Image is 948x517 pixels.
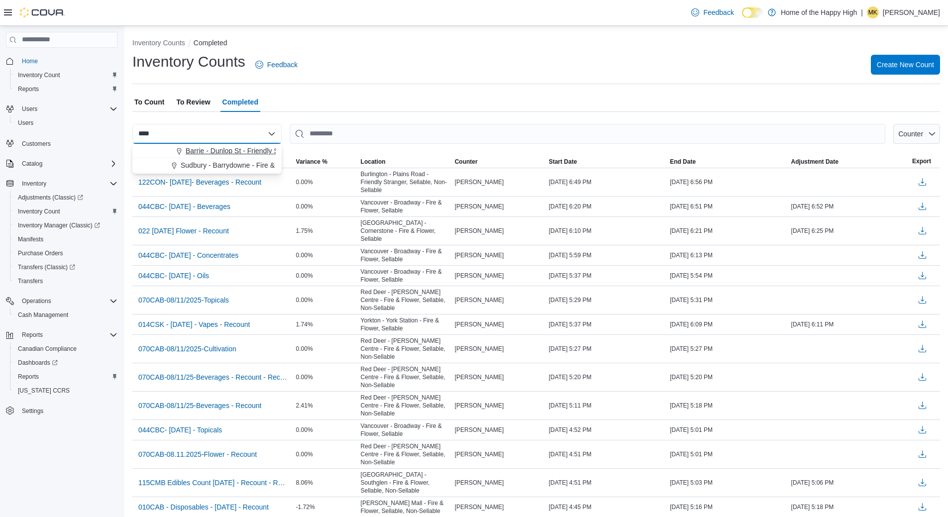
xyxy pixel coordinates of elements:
span: Counter [455,158,478,166]
div: Vancouver - Broadway - Fire & Flower, Sellable [359,266,453,286]
div: 1.75% [294,225,359,237]
button: Canadian Compliance [10,342,121,356]
div: [DATE] 6:10 PM [547,225,668,237]
div: Choose from the following options [132,144,282,173]
div: 0.00% [294,294,359,306]
span: Catalog [18,158,117,170]
p: Home of the Happy High [781,6,857,18]
span: Cash Management [18,311,68,319]
button: Adjustment Date [789,156,910,168]
button: Operations [2,294,121,308]
div: Yorkton - York Station - Fire & Flower, Sellable [359,314,453,334]
button: Completed [194,39,227,47]
button: Settings [2,404,121,418]
button: 044CBC- [DATE] - Oils [134,268,213,283]
span: Inventory Count [14,69,117,81]
nav: An example of EuiBreadcrumbs [132,38,940,50]
div: 0.00% [294,371,359,383]
span: End Date [670,158,696,166]
a: Dashboards [14,357,62,369]
div: Burlington - Plains Road - Friendly Stranger, Sellable, Non-Sellable [359,168,453,196]
span: Customers [22,140,51,148]
a: Customers [18,138,55,150]
div: [DATE] 5:27 PM [668,343,789,355]
div: [DATE] 5:01 PM [668,424,789,436]
span: 044CBC- [DATE] - Beverages [138,202,230,211]
div: Vancouver - Broadway - Fire & Flower, Sellable [359,420,453,440]
div: [DATE] 5:37 PM [547,318,668,330]
span: Export [912,157,931,165]
div: [DATE] 6:11 PM [789,318,910,330]
div: [DATE] 4:52 PM [547,424,668,436]
button: End Date [668,156,789,168]
span: Inventory [18,178,117,190]
button: Manifests [10,232,121,246]
button: Users [10,116,121,130]
span: Canadian Compliance [14,343,117,355]
button: Close list of options [268,130,276,138]
button: Reports [10,82,121,96]
span: [PERSON_NAME] [455,503,504,511]
a: Inventory Count [14,69,64,81]
div: 0.00% [294,176,359,188]
h1: Inventory Counts [132,52,245,72]
a: Inventory Manager (Classic) [10,218,121,232]
span: 044CBC- [DATE] - Topicals [138,425,222,435]
div: [DATE] 4:51 PM [547,477,668,489]
div: [DATE] 6:49 PM [547,176,668,188]
span: To Review [176,92,210,112]
div: Red Deer - [PERSON_NAME] Centre - Fire & Flower, Sellable, Non-Sellable [359,440,453,468]
div: [DATE] 5:01 PM [668,448,789,460]
span: Inventory Manager (Classic) [18,221,100,229]
div: [DATE] 5:27 PM [547,343,668,355]
button: 044CBC- [DATE] - Concentrates [134,248,242,263]
span: Catalog [22,160,42,168]
span: 014CSK - [DATE] - Vapes - Recount [138,319,250,329]
button: Create New Count [871,55,940,75]
div: [DATE] 5:18 PM [789,501,910,513]
button: Purchase Orders [10,246,121,260]
div: [DATE] 5:29 PM [547,294,668,306]
span: Manifests [14,233,117,245]
a: Settings [18,405,47,417]
span: Home [22,57,38,65]
button: Home [2,54,121,68]
div: Red Deer - [PERSON_NAME] Centre - Fire & Flower, Sellable, Non-Sellable [359,335,453,363]
div: [DATE] 4:45 PM [547,501,668,513]
span: [PERSON_NAME] [455,227,504,235]
span: Users [14,117,117,129]
div: Vancouver - Broadway - Fire & Flower, Sellable [359,245,453,265]
p: [PERSON_NAME] [883,6,940,18]
span: 010CAB - Disposables - [DATE] - Recount [138,502,269,512]
span: Reports [14,371,117,383]
span: [US_STATE] CCRS [18,387,70,395]
div: [DATE] 6:52 PM [789,201,910,212]
div: Red Deer - [PERSON_NAME] Centre - Fire & Flower, Sellable, Non-Sellable [359,363,453,391]
span: Reports [18,373,39,381]
a: Transfers (Classic) [10,260,121,274]
span: 044CBC- [DATE] - Oils [138,271,209,281]
span: 070CAB-08/11/25-Beverages - Recount [138,401,261,411]
div: [DATE] 6:20 PM [547,201,668,212]
span: Reports [18,329,117,341]
div: 0.00% [294,343,359,355]
a: Inventory Count [14,206,64,217]
div: [DATE] 5:54 PM [668,270,789,282]
span: 044CBC- [DATE] - Concentrates [138,250,238,260]
div: [DATE] 4:51 PM [547,448,668,460]
span: Settings [18,405,117,417]
span: To Count [134,92,164,112]
div: [DATE] 6:13 PM [668,249,789,261]
span: Location [361,158,386,166]
button: 070CAB-08.11.2025-Flower - Recount [134,447,261,462]
span: [PERSON_NAME] [455,450,504,458]
button: 044CBC- [DATE] - Topicals [134,422,226,437]
span: 122CON- [DATE]- Beverages - Recount [138,177,261,187]
a: Feedback [251,55,302,75]
button: 070CAB-08/11/2025-Topicals [134,293,233,308]
span: [PERSON_NAME] [455,345,504,353]
button: 070CAB-08/11/2025-Cultivation [134,341,240,356]
div: 0.00% [294,424,359,436]
a: Purchase Orders [14,247,67,259]
span: Feedback [703,7,734,17]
